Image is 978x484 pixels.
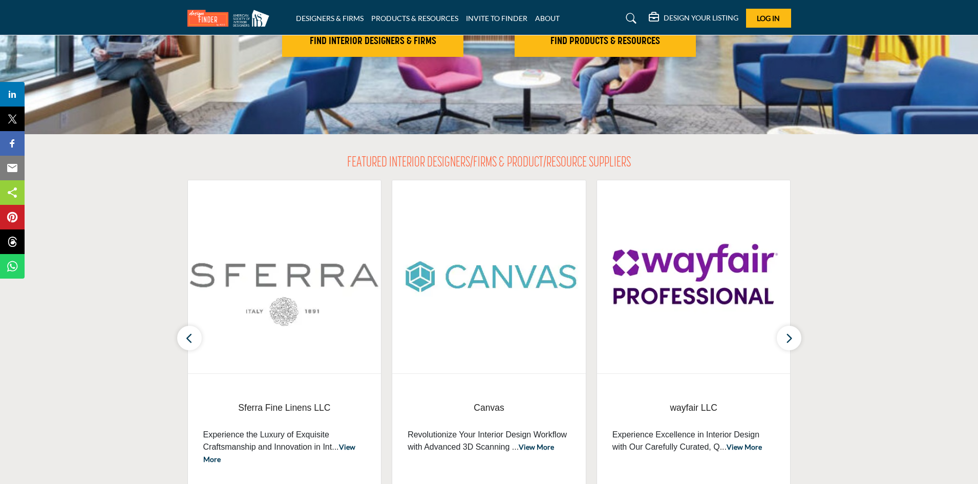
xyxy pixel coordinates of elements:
[466,14,527,23] a: INVITE TO FINDER
[188,180,381,373] img: Sferra Fine Linens LLC
[664,13,738,23] h5: DESIGN YOUR LISTING
[371,14,458,23] a: PRODUCTS & RESOURCES
[203,394,366,422] a: Sferra Fine Linens LLC
[612,429,775,453] p: Experience Excellence in Interior Design with Our Carefully Curated, Q...
[746,9,791,28] button: Log In
[408,429,570,453] p: Revolutionize Your Interior Design Workflow with Advanced 3D Scanning ...
[203,443,355,464] a: View More
[392,180,586,373] img: Canvas
[518,35,693,48] h2: FIND PRODUCTS & RESOURCES
[519,443,554,451] a: View More
[597,180,791,373] img: wayfair LLC
[347,155,631,172] h2: FEATURED INTERIOR DESIGNERS/FIRMS & PRODUCT/RESOURCE SUPPLIERS
[408,401,570,414] span: Canvas
[649,12,738,25] div: DESIGN YOUR LISTING
[757,14,780,23] span: Log In
[187,10,274,27] img: Site Logo
[616,10,643,27] a: Search
[535,14,560,23] a: ABOUT
[727,443,762,451] a: View More
[296,14,364,23] a: DESIGNERS & FIRMS
[285,35,460,48] h2: FIND INTERIOR DESIGNERS & FIRMS
[203,429,366,466] p: Experience the Luxury of Exquisite Craftsmanship and Innovation in Int...
[203,401,366,414] span: Sferra Fine Linens LLC
[515,26,696,57] button: FIND PRODUCTS & RESOURCES
[612,401,775,414] span: wayfair LLC
[282,26,463,57] button: FIND INTERIOR DESIGNERS & FIRMS
[408,394,570,422] a: Canvas
[612,394,775,422] a: wayfair LLC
